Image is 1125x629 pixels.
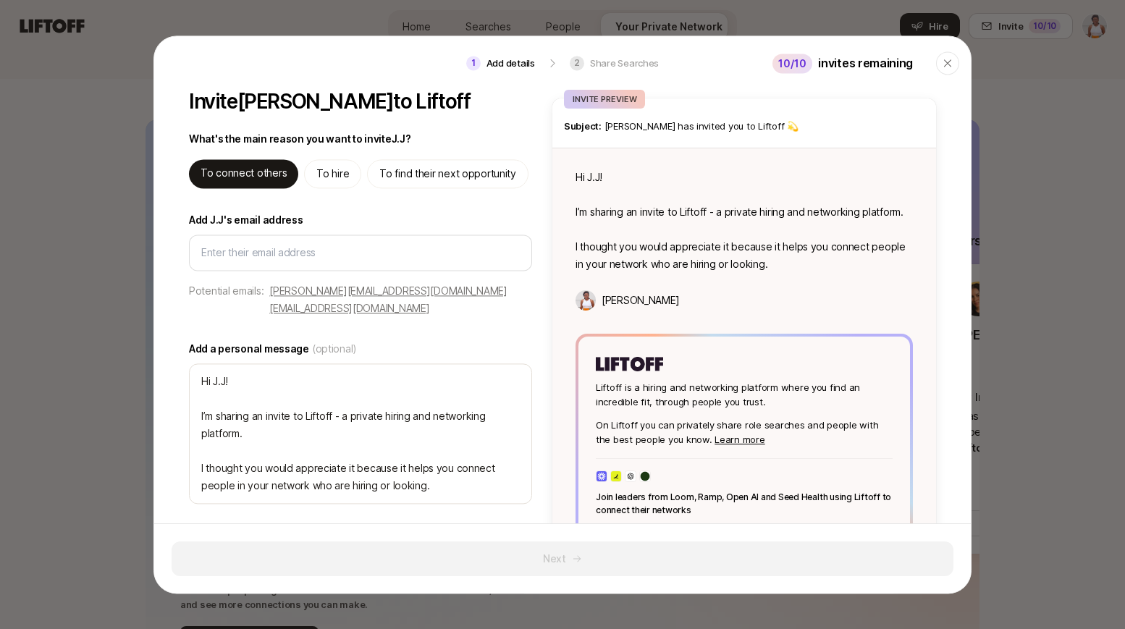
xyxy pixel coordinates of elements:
p: To connect others [201,164,287,182]
p: What's the main reason you want to invite J.J ? [189,130,410,148]
textarea: Hi J.J! I’m sharing an invite to Liftoff - a private hiring and networking platform. I thought yo... [189,363,532,504]
img: eb2e39df_cdfa_431d_9662_97a27dfed651.jpg [639,470,651,482]
p: To hire [316,165,349,182]
div: 10 /10 [772,53,812,72]
p: Hi J.J! I’m sharing an invite to Liftoff - a private hiring and networking platform. I thought yo... [576,169,913,273]
p: On Liftoff you can privately share role searches and people with the best people you know. [596,418,893,447]
button: [EMAIL_ADDRESS][DOMAIN_NAME] [269,300,429,317]
a: Learn more [715,434,764,445]
label: Add a personal message [189,340,532,358]
img: 7f5d8623_01b3_4d11_b5d5_538260a5d057.jpg [596,470,607,482]
input: Enter their email address [201,244,520,261]
p: Join leaders from Loom, Ramp, Open AI and Seed Health using Liftoff to connect their networks [596,491,893,517]
p: [PERSON_NAME] has invited you to Liftoff 💫 [564,119,924,133]
p: INVITE PREVIEW [573,93,636,106]
p: Invite [PERSON_NAME] to Liftoff [189,90,470,113]
button: [PERSON_NAME][EMAIL_ADDRESS][DOMAIN_NAME] [269,282,507,300]
span: Subject: [564,120,602,132]
p: To find their next opportunity [379,165,516,182]
label: Add J.J's email address [189,211,532,229]
p: Liftoff is a hiring and networking platform where you find an incredible fit, through people you ... [596,380,893,409]
img: Adaku [576,290,596,311]
p: [PERSON_NAME] [602,292,679,309]
p: invites remaining [818,54,913,72]
img: f92ccad0_b811_468c_8b5a_ad63715c99b3.jpg [610,470,622,482]
span: (optional) [312,340,357,358]
p: Potential emails: [189,282,264,300]
img: 0e0a616a_8c12_4e99_8f27_09cc423ab85c.jpg [625,470,636,482]
img: Liftoff Logo [596,357,663,371]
